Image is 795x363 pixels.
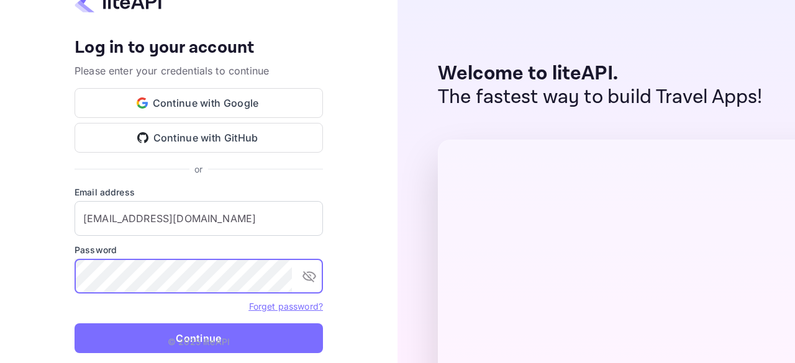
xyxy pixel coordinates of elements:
[249,300,323,312] a: Forget password?
[75,63,323,78] p: Please enter your credentials to continue
[168,335,230,348] p: © 2025 liteAPI
[275,269,290,284] keeper-lock: Open Keeper Popup
[194,163,202,176] p: or
[75,123,323,153] button: Continue with GitHub
[438,62,763,86] p: Welcome to liteAPI.
[75,186,323,199] label: Email address
[75,243,323,256] label: Password
[249,301,323,311] a: Forget password?
[75,323,323,353] button: Continue
[297,264,322,289] button: toggle password visibility
[75,37,323,59] h4: Log in to your account
[438,86,763,109] p: The fastest way to build Travel Apps!
[75,88,323,118] button: Continue with Google
[75,201,323,236] input: Enter your email address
